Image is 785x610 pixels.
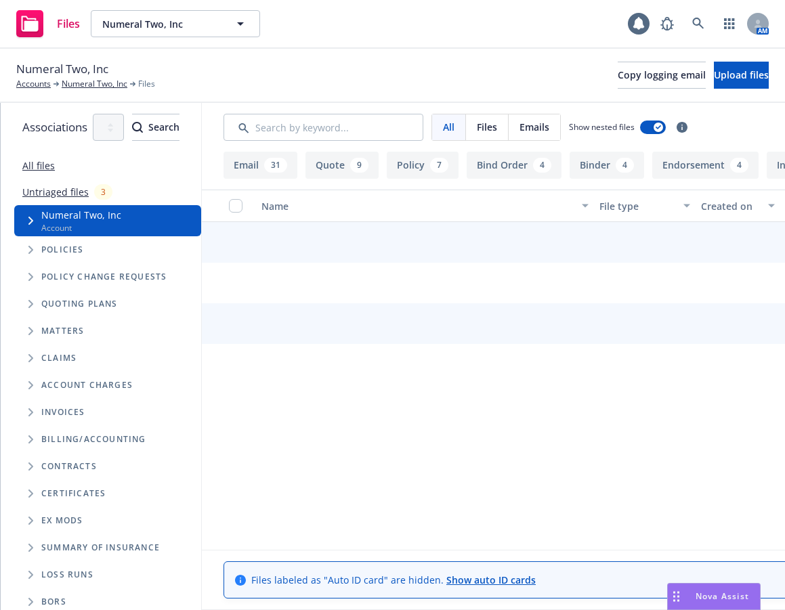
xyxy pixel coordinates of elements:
a: Search [685,10,712,37]
div: 4 [616,158,634,173]
span: Nova Assist [696,590,749,602]
div: File type [599,199,675,213]
button: Created on [696,190,780,222]
span: Loss Runs [41,571,93,579]
span: Show nested files [569,121,635,133]
span: Copy logging email [618,68,706,81]
div: 4 [730,158,748,173]
span: Associations [22,118,87,136]
span: Upload files [714,68,769,81]
span: Files [57,18,80,29]
a: Accounts [16,78,51,90]
div: Drag to move [668,584,685,609]
a: All files [22,159,55,172]
span: Policies [41,246,84,254]
button: Endorsement [652,152,759,179]
span: Quoting plans [41,300,118,308]
div: 31 [264,158,287,173]
div: 4 [533,158,551,173]
button: Copy logging email [618,62,706,89]
button: File type [594,190,696,222]
div: Name [261,199,574,213]
a: Show auto ID cards [446,573,536,586]
span: Policy change requests [41,273,167,281]
span: Claims [41,354,77,362]
button: Binder [570,152,644,179]
button: Policy [387,152,459,179]
span: Ex Mods [41,517,83,525]
button: Nova Assist [667,583,761,610]
div: Tree Example [1,205,201,426]
div: 3 [94,184,112,200]
span: Account [41,222,121,234]
a: Numeral Two, Inc [62,78,127,90]
button: SearchSearch [132,114,179,141]
span: Numeral Two, Inc [102,17,219,31]
span: BORs [41,598,66,606]
span: Numeral Two, Inc [41,208,121,222]
span: Summary of insurance [41,544,160,552]
span: Billing/Accounting [41,435,146,443]
span: Files [477,120,497,134]
input: Select all [229,199,242,213]
div: Search [132,114,179,140]
a: Files [11,5,85,43]
button: Bind Order [467,152,561,179]
span: Invoices [41,408,85,416]
button: Email [224,152,297,179]
span: Files [138,78,155,90]
span: Contracts [41,462,97,471]
svg: Search [132,122,143,133]
div: Created on [701,199,760,213]
button: Upload files [714,62,769,89]
span: Certificates [41,489,106,498]
button: Quote [305,152,379,179]
span: Numeral Two, Inc [16,60,108,78]
div: 7 [430,158,448,173]
a: Switch app [716,10,743,37]
input: Search by keyword... [224,114,423,141]
div: 9 [350,158,368,173]
a: Untriaged files [22,185,89,199]
span: All [443,120,454,134]
button: Name [256,190,594,222]
span: Emails [519,120,549,134]
span: Account charges [41,381,133,389]
span: Files labeled as "Auto ID card" are hidden. [251,573,536,587]
span: Matters [41,327,84,335]
a: Report a Bug [654,10,681,37]
button: Numeral Two, Inc [91,10,260,37]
